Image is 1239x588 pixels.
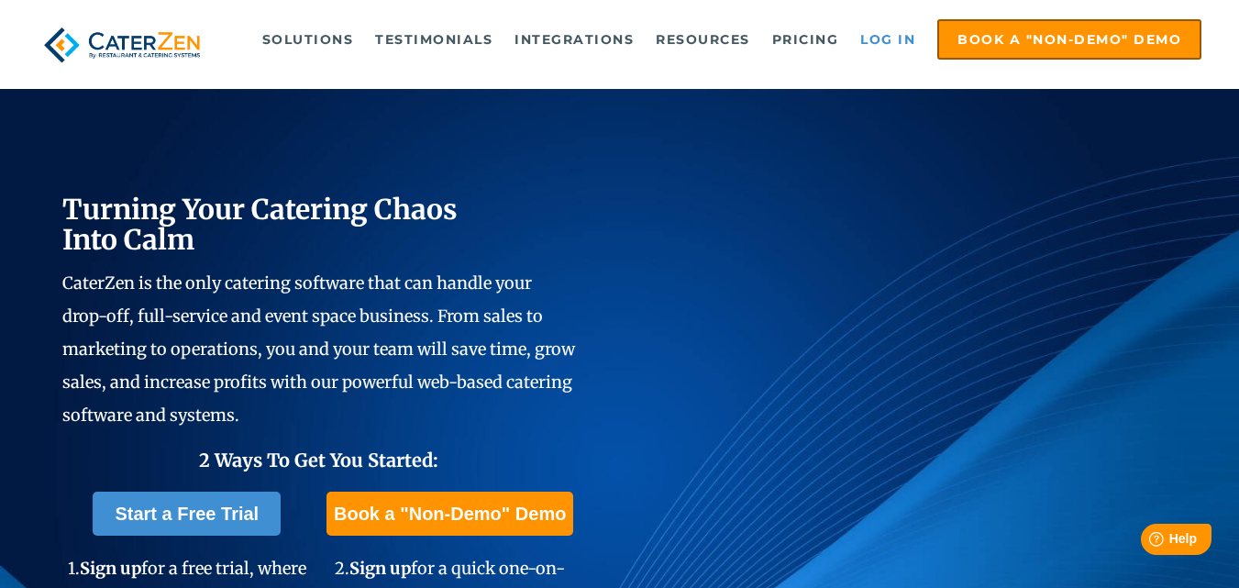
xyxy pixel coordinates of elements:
[253,21,363,58] a: Solutions
[1076,516,1219,568] iframe: Help widget launcher
[647,21,759,58] a: Resources
[326,492,573,536] a: Book a "Non-Demo" Demo
[62,272,575,426] span: CaterZen is the only catering software that can handle your drop-off, full-service and event spac...
[349,558,411,579] span: Sign up
[937,19,1201,60] a: Book a "Non-Demo" Demo
[763,21,848,58] a: Pricing
[237,19,1202,60] div: Navigation Menu
[199,449,438,472] span: 2 Ways To Get You Started:
[80,558,141,579] span: Sign up
[62,192,458,257] span: Turning Your Catering Chaos Into Calm
[93,492,281,536] a: Start a Free Trial
[38,19,207,71] img: caterzen
[505,21,643,58] a: Integrations
[851,21,924,58] a: Log in
[366,21,502,58] a: Testimonials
